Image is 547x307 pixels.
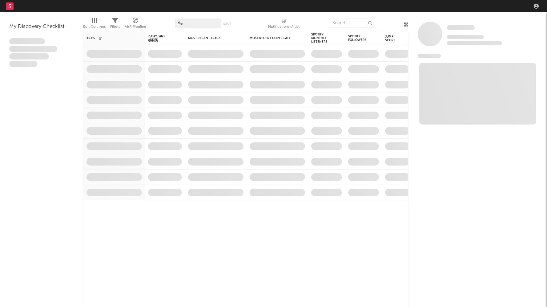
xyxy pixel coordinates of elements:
span: Aliquam viverra [9,61,38,67]
span: Praesent ac interdum [9,53,49,59]
div: Edit Columns [83,15,106,33]
input: Search... [329,18,375,28]
div: A&R Pipeline [125,15,146,33]
div: Spotify Monthly Listeners [311,33,333,44]
span: Integer aliquet in purus et [9,46,57,52]
div: My Discovery Checklist [9,23,74,31]
button: Save [223,22,231,26]
div: Notifications (Artist) [268,15,300,33]
div: Filters [110,23,120,31]
span: Tracking Since: [DATE] [447,35,484,39]
a: Some Artist [447,25,475,31]
span: Some Artist [447,25,475,30]
span: Lorem ipsum dolor [9,38,45,44]
div: Edit Columns [83,23,106,31]
div: Jump Score [385,35,400,42]
span: News Feed [418,54,441,58]
div: Most Recent Track [188,36,234,40]
span: 7-Day Fans Added [148,35,173,42]
div: Notifications (Artist) [268,23,300,31]
span: 0 fans last week [447,41,502,45]
div: Artist [86,36,133,40]
div: Spotify Followers [348,35,370,42]
div: A&R Pipeline [125,23,146,31]
div: Most Recent Copyright [250,36,296,40]
div: Filters [110,15,120,33]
